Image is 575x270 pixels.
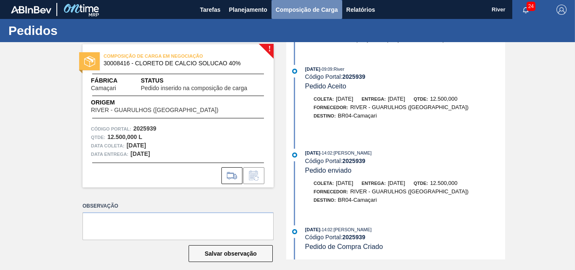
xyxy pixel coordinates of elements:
span: Qtde : [91,133,105,142]
span: Pedido inserido na composição de carga [141,85,247,91]
img: status [84,56,95,67]
span: Entrega: [362,181,386,186]
strong: [DATE] [127,142,146,149]
strong: 2025939 [342,234,365,241]
img: TNhmsLtSVTkK8tSr43FrP2fwEKptu5GPRR3wAAAABJRU5ErkJggg== [11,6,51,13]
span: - 14:02 [320,151,332,155]
strong: 12.500,000 L [107,134,142,140]
span: Tarefas [200,5,221,15]
div: Código Portal: [305,73,505,80]
img: atual [292,69,297,74]
strong: 2025939 [133,125,157,132]
span: Destino: [314,198,336,203]
span: Pedido enviado [305,167,351,174]
span: Camaçari [91,85,116,91]
span: [DATE] [305,150,320,155]
span: - 14:02 [320,227,332,232]
span: COMPOSIÇÃO DE CARGA EM NEGOCIAÇÃO [104,52,221,60]
h1: Pedidos [8,26,158,35]
span: Data entrega: [91,150,128,158]
img: Logout [556,5,567,15]
span: : River [332,67,344,72]
span: Fábrica [91,76,141,85]
span: BR04-Camaçari [338,112,377,119]
button: Salvar observação [189,245,273,262]
span: Coleta: [314,181,334,186]
label: Observação [83,200,274,212]
span: Qtde: [413,181,428,186]
span: Coleta: [314,96,334,102]
span: 12.500,000 [430,180,458,186]
span: Entrega: [362,96,386,102]
span: Status [141,76,265,85]
span: Composição de Carga [276,5,338,15]
span: Fornecedor: [314,189,348,194]
span: [DATE] [388,180,405,186]
div: Ir para Composição de Carga [221,167,242,184]
span: RIVER - GUARULHOS ([GEOGRAPHIC_DATA]) [350,104,469,110]
span: Código Portal: [91,125,131,133]
span: 24 [527,2,535,11]
span: [DATE] [388,96,405,102]
span: Fornecedor: [314,105,348,110]
span: Pedido Aceito [305,83,346,90]
span: : [PERSON_NAME] [332,227,372,232]
span: [DATE] [336,180,353,186]
span: Relatórios [346,5,375,15]
span: [DATE] [305,67,320,72]
span: 12.500,000 [430,96,458,102]
span: Destino: [314,113,336,118]
span: RIVER - GUARULHOS ([GEOGRAPHIC_DATA]) [91,107,218,113]
span: - 09:09 [320,67,332,72]
div: Informar alteração no pedido [243,167,264,184]
img: atual [292,229,297,234]
strong: 2025939 [342,73,365,80]
span: Planejamento [229,5,267,15]
strong: [DATE] [130,150,150,157]
img: atual [292,152,297,158]
span: Qtde: [413,96,428,102]
span: RIVER - GUARULHOS ([GEOGRAPHIC_DATA]) [350,188,469,195]
strong: 2025939 [342,158,365,164]
span: Origem [91,98,242,107]
span: 30008416 - CLORETO DE CALCIO SOLUCAO 40% [104,60,256,67]
span: [DATE] [305,227,320,232]
span: Pedido de Compra Criado [305,243,383,250]
span: Data coleta: [91,142,125,150]
span: BR04-Camaçari [338,197,377,203]
div: Código Portal: [305,158,505,164]
span: [DATE] [336,96,353,102]
div: Código Portal: [305,234,505,241]
span: : [PERSON_NAME] [332,150,372,155]
button: Notificações [512,4,539,16]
